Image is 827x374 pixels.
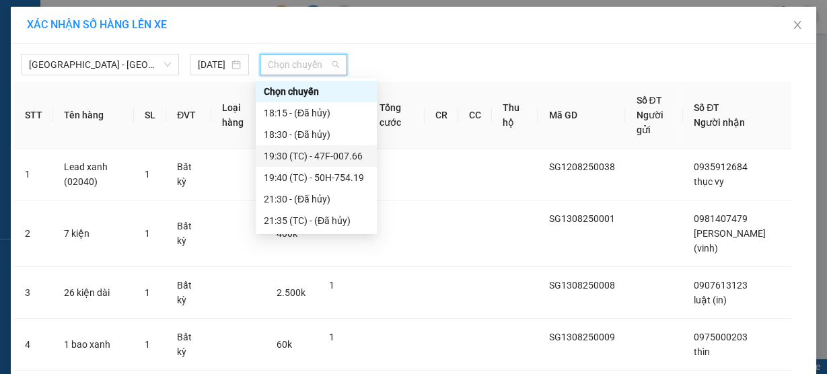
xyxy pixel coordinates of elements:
span: SG1308250008 [548,280,614,291]
th: STT [14,82,53,149]
td: 1 bao xanh [53,319,134,371]
th: Loại hàng [211,82,266,149]
span: Chọn chuyến [268,54,339,75]
div: 18:15 - (Đã hủy) [264,106,369,120]
th: Mã GD [538,82,625,149]
span: Người nhận [694,117,745,128]
span: 0981407479 [694,213,748,224]
li: In ngày: 16:30 13/08 [7,100,155,118]
span: SG1208250038 [548,161,614,172]
span: 1 [329,280,334,291]
th: ĐVT [166,82,211,149]
th: CR [425,82,458,149]
span: Người gửi [636,110,663,135]
span: 1 [145,287,150,298]
span: 2.500k [277,287,305,298]
th: Tên hàng [53,82,134,149]
span: Số ĐT [636,95,661,106]
span: 1 [329,332,334,342]
span: 60k [277,339,292,350]
div: 18:30 - (Đã hủy) [264,127,369,142]
span: thục vy [694,176,724,187]
div: 21:35 (TC) - (Đã hủy) [264,213,369,228]
td: Lead xanh (02040) [53,149,134,200]
td: 4 [14,319,53,371]
td: Bất kỳ [166,267,211,319]
div: Chọn chuyến [256,81,377,102]
span: 0935912684 [694,161,748,172]
span: 1 [145,228,150,239]
th: SL [134,82,166,149]
td: Bất kỳ [166,319,211,371]
span: [PERSON_NAME] (vinh) [694,228,766,254]
span: Số ĐT [694,102,719,113]
span: 0907613123 [694,280,748,291]
div: 19:30 (TC) - 47F-007.66 [264,149,369,163]
td: 3 [14,267,53,319]
span: luật (in) [694,295,727,305]
span: SG1308250009 [548,332,614,342]
button: Close [779,7,816,44]
th: Tổng cước [369,82,425,149]
div: Chọn chuyến [264,84,369,99]
span: Sài Gòn - Đắk Lắk [29,54,171,75]
span: thìn [694,346,710,357]
td: 2 [14,200,53,267]
div: 19:40 (TC) - 50H-754.19 [264,170,369,185]
th: Thu hộ [492,82,538,149]
td: Bất kỳ [166,149,211,200]
div: 21:30 - (Đã hủy) [264,192,369,207]
span: 0975000203 [694,332,748,342]
span: 1 [145,339,150,350]
td: 7 kiện [53,200,134,267]
span: SG1308250001 [548,213,614,224]
input: 13/08/2025 [198,57,229,72]
td: Bất kỳ [166,200,211,267]
th: CC [458,82,492,149]
li: Thảo Lan [7,81,155,100]
td: 1 [14,149,53,200]
span: 1 [145,169,150,180]
span: XÁC NHẬN SỐ HÀNG LÊN XE [27,18,167,31]
td: 26 kiện dài [53,267,134,319]
span: close [792,20,803,30]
